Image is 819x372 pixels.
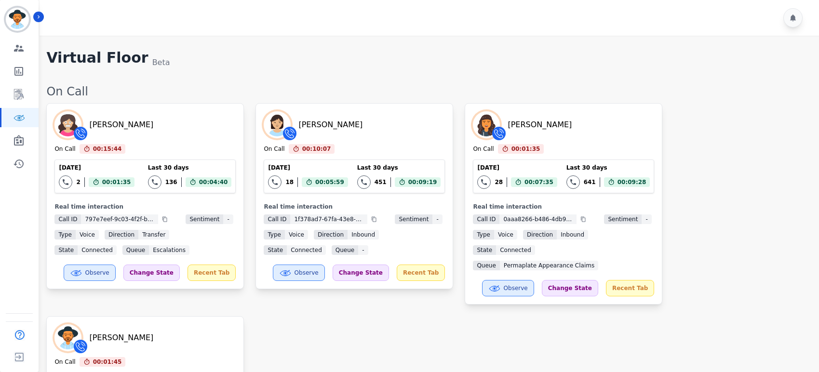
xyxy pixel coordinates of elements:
[315,177,344,187] span: 00:05:59
[499,214,577,224] span: 0aaa8266-b486-4db9-923d-047ec4229e16
[375,178,387,186] div: 451
[290,214,367,224] span: 1f378ad7-67fa-43e8-975a-db746d4d329c
[397,265,445,281] div: Recent Tab
[557,230,588,239] span: inbound
[542,280,598,296] div: Change State
[264,230,285,239] span: Type
[54,230,76,239] span: Type
[264,111,291,138] img: Avatar
[473,261,499,270] span: Queue
[78,245,117,255] span: connected
[473,245,496,255] span: State
[357,164,441,172] div: Last 30 days
[122,245,149,255] span: Queue
[148,164,232,172] div: Last 30 days
[523,230,557,239] span: Direction
[152,57,170,68] div: Beta
[606,280,654,296] div: Recent Tab
[495,178,503,186] div: 28
[138,230,169,239] span: transfer
[54,324,81,351] img: Avatar
[273,265,325,281] button: Observe
[524,177,553,187] span: 00:07:35
[54,111,81,138] img: Avatar
[494,230,517,239] span: voice
[302,144,331,154] span: 00:10:07
[64,265,116,281] button: Observe
[473,145,494,154] div: On Call
[358,245,368,255] span: -
[618,177,646,187] span: 00:09:28
[432,214,442,224] span: -
[93,144,122,154] span: 00:15:44
[604,214,642,224] span: Sentiment
[89,332,153,344] div: [PERSON_NAME]
[333,265,389,281] div: Change State
[298,119,363,131] div: [PERSON_NAME]
[89,119,153,131] div: [PERSON_NAME]
[264,203,445,211] div: Real time interaction
[508,119,572,131] div: [PERSON_NAME]
[332,245,358,255] span: Queue
[165,178,177,186] div: 136
[186,214,223,224] span: Sentiment
[85,269,109,277] span: Observe
[264,214,290,224] span: Call ID
[264,245,287,255] span: State
[482,280,534,296] button: Observe
[566,164,650,172] div: Last 30 days
[199,177,228,187] span: 00:04:40
[477,164,557,172] div: [DATE]
[81,214,158,224] span: 797e7eef-9c03-4f2f-b1ca-32a0cd0b5fc9
[395,214,432,224] span: Sentiment
[295,269,319,277] span: Observe
[408,177,437,187] span: 00:09:19
[642,214,651,224] span: -
[54,203,236,211] div: Real time interaction
[473,203,654,211] div: Real time interaction
[511,144,540,154] span: 00:01:35
[188,265,236,281] div: Recent Tab
[285,230,308,239] span: voice
[287,245,326,255] span: connected
[473,111,500,138] img: Avatar
[500,261,598,270] span: Permaplate Appearance Claims
[473,214,499,224] span: Call ID
[54,245,78,255] span: State
[264,145,284,154] div: On Call
[105,230,138,239] span: Direction
[93,357,122,367] span: 00:01:45
[584,178,596,186] div: 641
[102,177,131,187] span: 00:01:35
[149,245,189,255] span: Escalations
[504,284,528,292] span: Observe
[54,214,81,224] span: Call ID
[6,8,29,31] img: Bordered avatar
[348,230,379,239] span: inbound
[76,230,99,239] span: voice
[46,49,148,68] h1: Virtual Floor
[76,178,80,186] div: 2
[314,230,348,239] span: Direction
[46,84,809,99] div: On Call
[285,178,294,186] div: 18
[223,214,233,224] span: -
[59,164,134,172] div: [DATE]
[54,145,75,154] div: On Call
[268,164,348,172] div: [DATE]
[54,358,75,367] div: On Call
[496,245,535,255] span: connected
[123,265,180,281] div: Change State
[473,230,494,239] span: Type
